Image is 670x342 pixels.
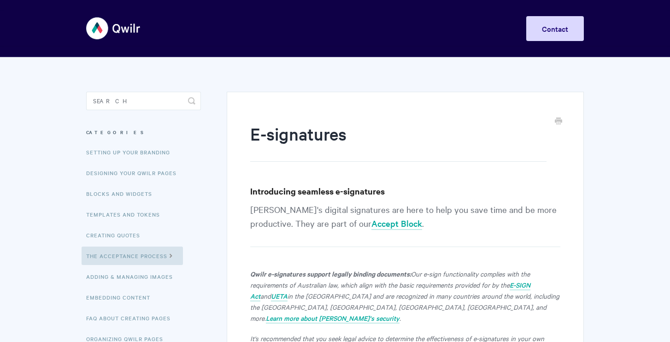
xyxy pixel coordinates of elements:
a: E-SIGN Act [250,280,530,301]
em: Learn more about [PERSON_NAME]'s security [266,313,400,323]
img: Qwilr Help Center [86,11,141,46]
a: Contact [526,16,584,41]
p: [PERSON_NAME]'s digital signatures are here to help you save time and be more productive. They ar... [250,202,560,247]
em: in the [GEOGRAPHIC_DATA] and are recognized in many countries around the world, including the [GE... [250,291,559,323]
a: Learn more about [PERSON_NAME]'s security [266,313,400,324]
em: E-SIGN Act [250,280,530,301]
a: Setting up your Branding [86,143,177,161]
a: The Acceptance Process [82,247,183,265]
a: Designing Your Qwilr Pages [86,164,183,182]
a: Templates and Tokens [86,205,167,224]
h3: Categories [86,124,201,141]
a: FAQ About Creating Pages [86,309,177,327]
strong: Qwilr e-signatures support legally binding documents: [250,269,411,278]
em: UETA [271,291,288,301]
a: Embedding Content [86,288,157,307]
a: Print this Article [555,117,562,127]
a: Accept Block [371,218,422,230]
h1: E-signatures [250,122,547,162]
em: Our e-sign functionality complies with the requirements of Australian law, which align with the b... [250,269,530,289]
em: . [400,313,401,323]
a: Blocks and Widgets [86,184,159,203]
a: Creating Quotes [86,226,147,244]
h3: Introducing seamless e-signatures [250,185,560,198]
a: UETA [271,291,288,301]
a: Adding & Managing Images [86,267,180,286]
input: Search [86,92,201,110]
em: and [260,291,271,301]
